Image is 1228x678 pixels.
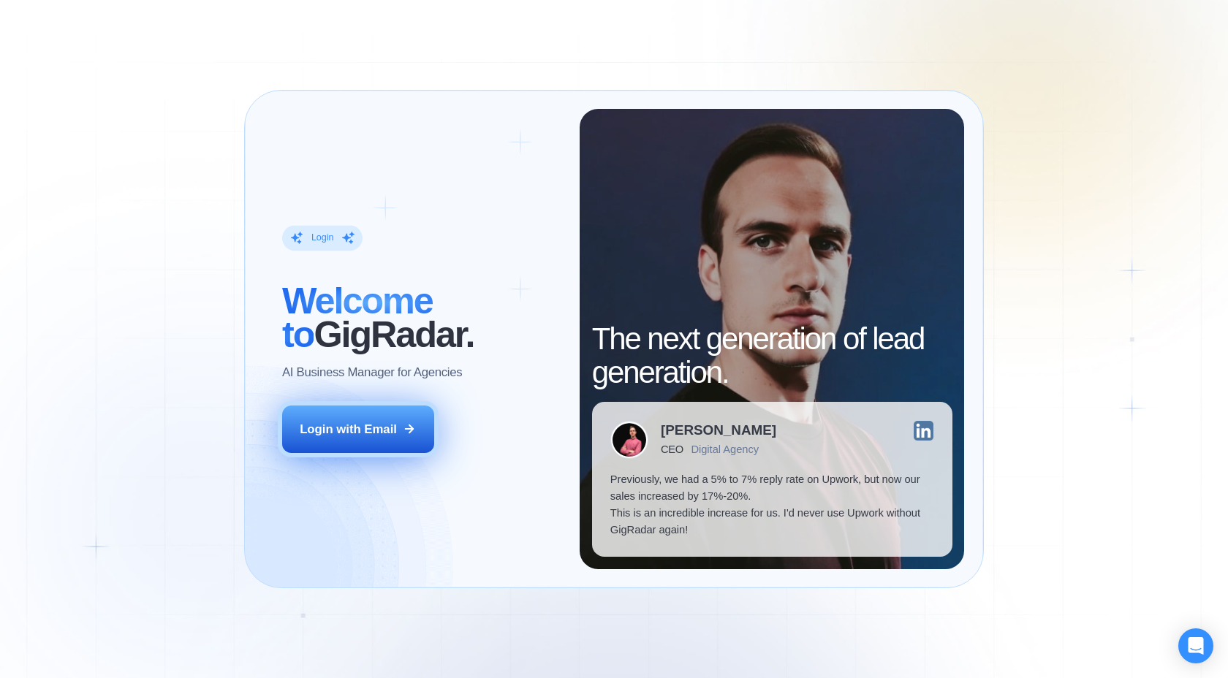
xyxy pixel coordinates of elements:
[282,280,433,355] span: Welcome to
[1178,628,1213,663] div: Open Intercom Messenger
[300,421,397,438] div: Login with Email
[282,365,462,381] p: AI Business Manager for Agencies
[282,284,561,351] h2: ‍ GigRadar.
[610,471,934,538] p: Previously, we had a 5% to 7% reply rate on Upwork, but now our sales increased by 17%-20%. This ...
[282,405,434,453] button: Login with Email
[661,424,776,438] div: [PERSON_NAME]
[311,232,334,244] div: Login
[691,443,759,456] div: Digital Agency
[592,322,952,389] h2: The next generation of lead generation.
[661,443,683,456] div: CEO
